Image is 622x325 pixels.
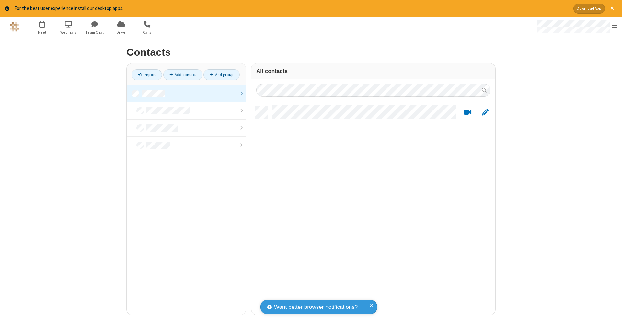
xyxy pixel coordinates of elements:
div: For the best user experience install our desktop apps. [14,5,569,12]
span: Webinars [56,29,81,35]
div: Open menu [531,17,622,37]
button: Start a video meeting [461,108,474,116]
span: Want better browser notifications? [274,303,358,311]
button: Edit [479,108,491,116]
span: Team Chat [83,29,107,35]
h2: Contacts [126,47,496,58]
img: QA Selenium DO NOT DELETE OR CHANGE [10,22,19,32]
a: Add group [203,69,240,80]
span: Calls [135,29,159,35]
a: Import [132,69,162,80]
h3: All contacts [256,68,490,74]
span: Meet [30,29,54,35]
iframe: Chat [606,308,617,320]
span: Drive [109,29,133,35]
button: Logo [2,17,27,37]
a: Add contact [163,69,202,80]
button: Close alert [607,4,617,14]
div: grid [251,101,495,316]
button: Download App [573,4,605,14]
